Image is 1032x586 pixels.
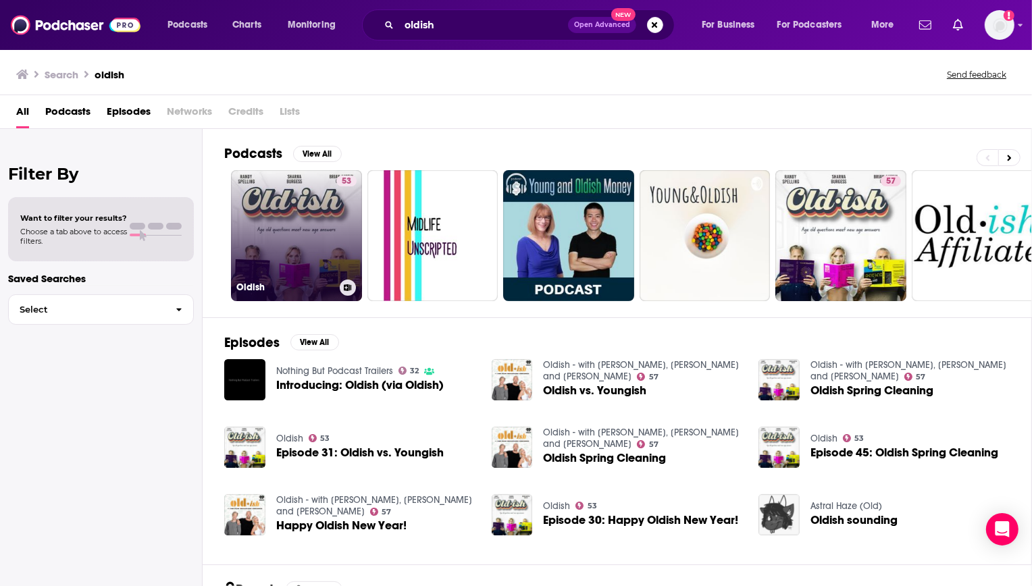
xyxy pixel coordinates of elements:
a: Oldish - with Brian Austin Green, Sharna Burgess and Randy Spelling [810,359,1006,382]
a: 57 [637,373,659,381]
span: Episode 45: Oldish Spring Cleaning [810,447,998,458]
a: 57 [775,170,906,301]
a: Oldish vs. Youngish [543,385,646,396]
span: 57 [649,442,659,448]
img: Oldish sounding [758,494,800,535]
span: 53 [855,435,865,442]
a: Episodes [107,101,151,128]
span: New [611,8,636,21]
span: 57 [886,175,896,188]
button: open menu [769,14,862,36]
h2: Filter By [8,164,194,184]
a: Oldish sounding [810,514,898,526]
button: Show profile menu [985,10,1014,40]
img: Oldish vs. Youngish [492,359,533,400]
h3: Oldish [236,282,334,293]
button: Open AdvancedNew [568,17,636,33]
span: 57 [649,374,659,380]
a: PodcastsView All [224,145,342,162]
h2: Podcasts [224,145,282,162]
button: Send feedback [943,69,1010,80]
svg: Add a profile image [1004,10,1014,21]
img: Happy Oldish New Year! [224,494,265,535]
a: 57 [904,373,926,381]
a: Oldish [543,500,570,512]
button: open menu [692,14,772,36]
a: Show notifications dropdown [914,14,937,36]
a: Nothing But Podcast Trailers [276,365,393,377]
span: 32 [410,368,419,374]
img: Podchaser - Follow, Share and Rate Podcasts [11,12,140,38]
a: 53Oldish [231,170,362,301]
span: 53 [342,175,351,188]
span: For Business [702,16,755,34]
img: Episode 45: Oldish Spring Cleaning [758,427,800,468]
span: More [871,16,894,34]
button: View All [293,146,342,162]
a: Oldish - with Brian Austin Green, Sharna Burgess and Randy Spelling [276,494,472,517]
span: Charts [232,16,261,34]
a: 53 [843,434,865,442]
span: For Podcasters [777,16,842,34]
div: Open Intercom Messenger [986,513,1018,545]
img: Oldish Spring Cleaning [492,427,533,468]
span: Lists [280,101,300,128]
a: 57 [881,176,901,186]
span: Monitoring [288,16,336,34]
a: Oldish - with Brian Austin Green, Sharna Burgess and Randy Spelling [543,427,739,450]
span: Introducing: Oldish (via Oldish) [276,379,444,391]
img: Oldish Spring Cleaning [758,359,800,400]
a: Podcasts [45,101,91,128]
p: Saved Searches [8,272,194,285]
span: Want to filter your results? [20,213,127,223]
span: Logged in as WorldWide452 [985,10,1014,40]
span: Select [9,305,165,314]
a: 53 [336,176,357,186]
input: Search podcasts, credits, & more... [399,14,568,36]
a: 53 [575,502,597,510]
a: Episode 30: Happy Oldish New Year! [543,514,738,526]
a: All [16,101,29,128]
a: 53 [309,434,330,442]
a: Charts [224,14,269,36]
img: Introducing: Oldish (via Oldish) [224,359,265,400]
a: Oldish Spring Cleaning [543,452,666,464]
img: Episode 31: Oldish vs. Youngish [224,427,265,468]
img: User Profile [985,10,1014,40]
h3: Search [45,68,78,81]
span: 53 [320,435,330,442]
span: Credits [228,101,263,128]
a: Oldish - with Brian Austin Green, Sharna Burgess and Randy Spelling [543,359,739,382]
a: 32 [398,367,419,375]
a: Show notifications dropdown [948,14,969,36]
a: Episode 31: Oldish vs. Youngish [276,447,444,458]
a: Oldish Spring Cleaning [810,385,933,396]
a: Oldish [810,433,837,444]
span: Podcasts [167,16,207,34]
span: Open Advanced [574,22,630,28]
a: Happy Oldish New Year! [276,520,407,531]
a: Astral Haze (Old) [810,500,882,512]
span: Choose a tab above to access filters. [20,227,127,246]
span: 57 [917,374,926,380]
button: open menu [862,14,911,36]
span: Networks [167,101,212,128]
a: EpisodesView All [224,334,339,351]
button: open menu [158,14,225,36]
span: 53 [588,503,597,509]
